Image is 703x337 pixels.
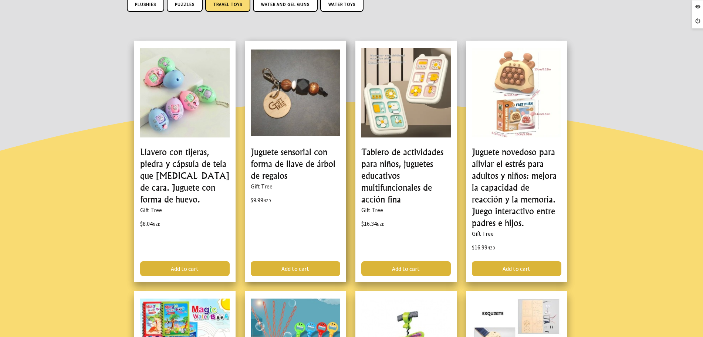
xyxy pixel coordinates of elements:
a: Add to cart [140,261,230,276]
a: Add to cart [472,261,561,276]
a: Add to cart [251,261,340,276]
a: Add to cart [361,261,451,276]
